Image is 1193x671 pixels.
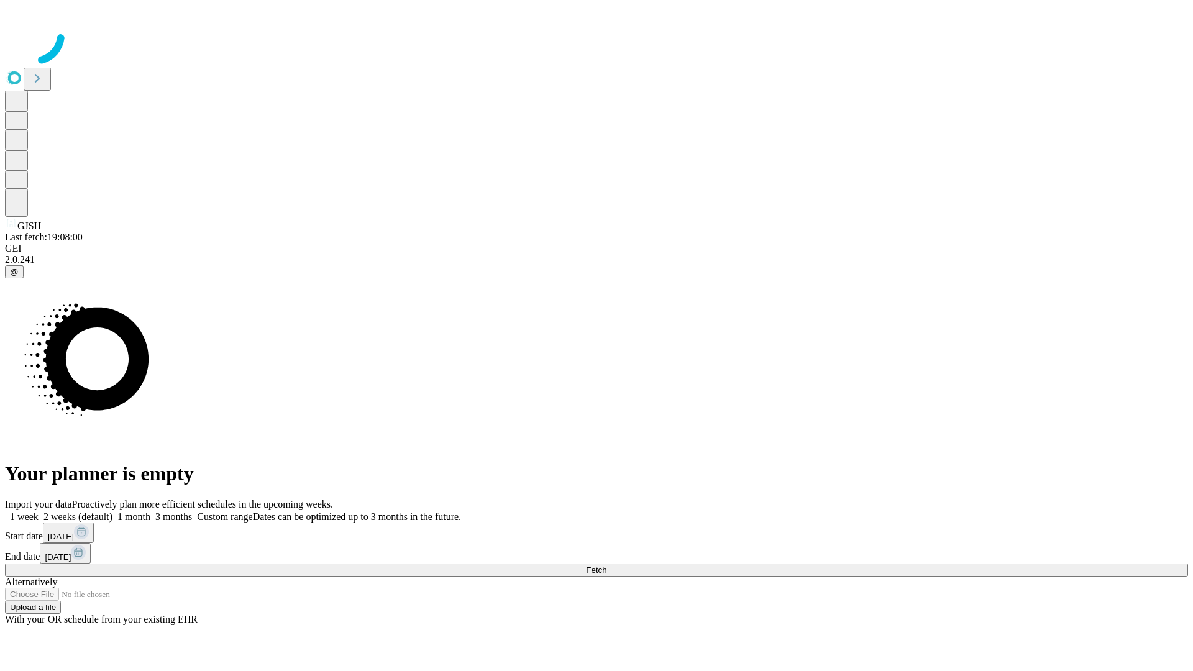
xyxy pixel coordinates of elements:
[45,552,71,562] span: [DATE]
[5,254,1188,265] div: 2.0.241
[5,232,83,242] span: Last fetch: 19:08:00
[5,499,72,509] span: Import your data
[5,614,198,624] span: With your OR schedule from your existing EHR
[5,462,1188,485] h1: Your planner is empty
[5,564,1188,577] button: Fetch
[155,511,192,522] span: 3 months
[5,543,1188,564] div: End date
[586,565,606,575] span: Fetch
[5,523,1188,543] div: Start date
[10,267,19,276] span: @
[72,499,333,509] span: Proactively plan more efficient schedules in the upcoming weeks.
[17,221,41,231] span: GJSH
[5,601,61,614] button: Upload a file
[5,577,57,587] span: Alternatively
[197,511,252,522] span: Custom range
[117,511,150,522] span: 1 month
[40,543,91,564] button: [DATE]
[5,243,1188,254] div: GEI
[10,511,39,522] span: 1 week
[43,511,112,522] span: 2 weeks (default)
[253,511,461,522] span: Dates can be optimized up to 3 months in the future.
[5,265,24,278] button: @
[48,532,74,541] span: [DATE]
[43,523,94,543] button: [DATE]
